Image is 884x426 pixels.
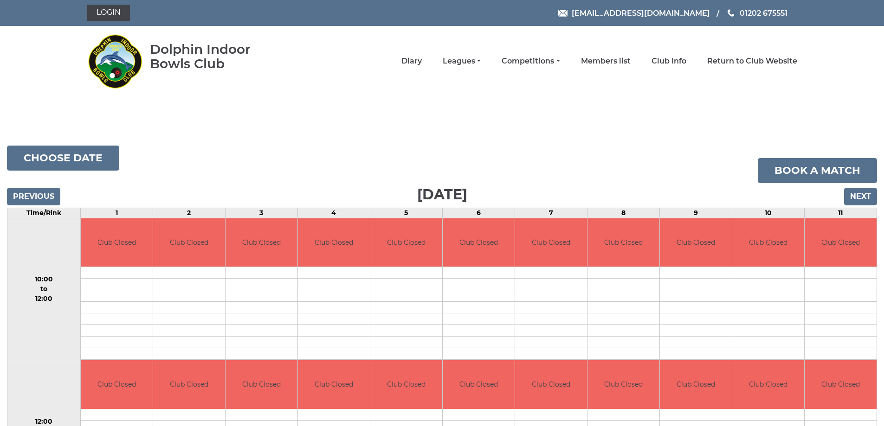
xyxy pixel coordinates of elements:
a: Competitions [502,56,560,66]
td: Club Closed [805,360,877,409]
td: 10:00 to 12:00 [7,218,81,360]
td: Club Closed [226,218,297,267]
td: 3 [225,208,297,218]
td: Club Closed [587,360,659,409]
td: Club Closed [515,218,587,267]
td: Club Closed [515,360,587,409]
td: Club Closed [298,360,370,409]
td: 9 [659,208,732,218]
a: Email [EMAIL_ADDRESS][DOMAIN_NAME] [558,7,710,19]
td: Club Closed [587,218,659,267]
td: Club Closed [732,218,804,267]
a: Diary [401,56,422,66]
img: Dolphin Indoor Bowls Club [87,29,143,94]
a: Members list [581,56,631,66]
td: Club Closed [660,360,732,409]
a: Login [87,5,130,21]
td: Club Closed [153,218,225,267]
img: Phone us [728,9,734,17]
td: 5 [370,208,442,218]
td: 1 [80,208,153,218]
a: Club Info [652,56,686,66]
td: Club Closed [443,360,515,409]
a: Book a match [758,158,877,183]
td: 6 [442,208,515,218]
a: Leagues [443,56,481,66]
td: Club Closed [370,218,442,267]
td: Club Closed [298,218,370,267]
input: Next [844,188,877,205]
td: 2 [153,208,225,218]
span: 01202 675551 [740,8,787,17]
td: 4 [297,208,370,218]
td: 10 [732,208,804,218]
td: 8 [587,208,659,218]
td: Club Closed [660,218,732,267]
td: Club Closed [370,360,442,409]
td: Time/Rink [7,208,81,218]
div: Dolphin Indoor Bowls Club [150,42,280,71]
td: Club Closed [732,360,804,409]
td: Club Closed [805,218,877,267]
td: Club Closed [81,218,153,267]
td: Club Closed [226,360,297,409]
span: [EMAIL_ADDRESS][DOMAIN_NAME] [572,8,710,17]
td: 11 [804,208,877,218]
td: 7 [515,208,587,218]
img: Email [558,10,568,17]
a: Return to Club Website [707,56,797,66]
td: Club Closed [443,218,515,267]
td: Club Closed [81,360,153,409]
a: Phone us 01202 675551 [726,7,787,19]
input: Previous [7,188,60,205]
button: Choose date [7,146,119,171]
td: Club Closed [153,360,225,409]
